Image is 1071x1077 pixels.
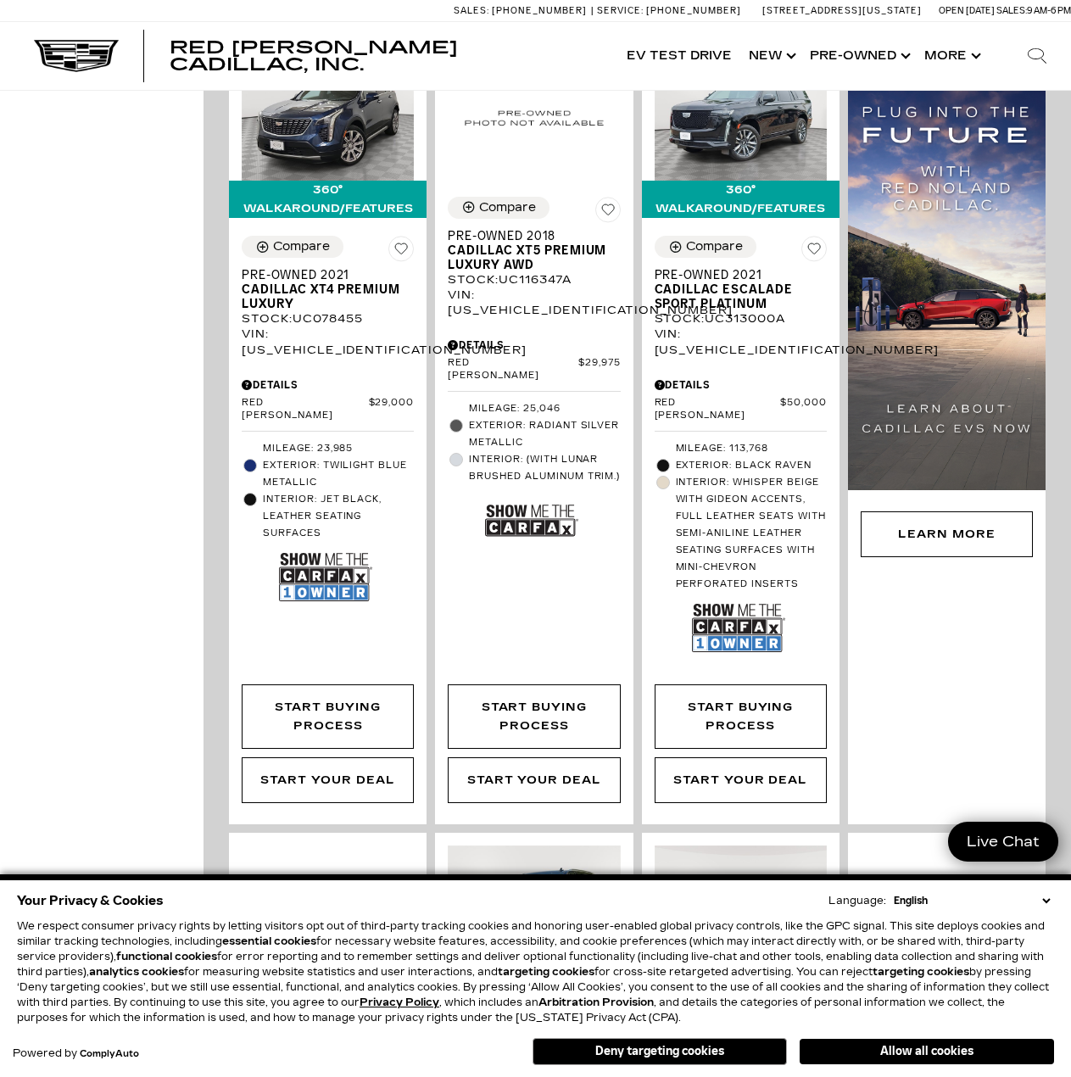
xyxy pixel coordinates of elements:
[242,684,414,749] div: Start Buying Process
[448,229,607,243] span: Pre-Owned 2018
[467,771,601,790] div: Start Your Deal
[655,236,756,258] button: Compare Vehicle
[655,326,827,357] div: VIN: [US_VEHICLE_IDENTIFICATION_NUMBER]
[673,771,807,790] div: Start Your Deal
[242,845,414,979] img: 2022 Cadillac Escalade ESV Sport
[533,1038,787,1065] button: Deny targeting cookies
[655,440,827,457] li: Mileage: 113,768
[655,282,814,311] span: Cadillac Escalade Sport Platinum
[448,338,620,353] div: Pricing Details - Pre-Owned 2018 Cadillac XT5 Premium Luxury AWD
[222,935,316,947] strong: essential cookies
[492,5,587,16] span: [PHONE_NUMBER]
[388,236,414,268] button: Save Vehicle
[13,1048,139,1059] div: Powered by
[448,243,607,272] span: Cadillac XT5 Premium Luxury AWD
[461,698,606,735] div: Start Buying Process
[448,51,620,184] img: 2018 Cadillac XT5 Premium Luxury AWD
[242,326,414,357] div: VIN: [US_VEHICLE_IDENTIFICATION_NUMBER]
[17,918,1054,1025] p: We respect consumer privacy rights by letting visitors opt out of third-party tracking cookies an...
[676,474,827,593] span: Interior: Whisper Beige with Gideon accents, Full leather seats with semi-aniline leather seating...
[655,757,827,803] div: Start Your Deal
[828,896,886,906] div: Language:
[80,1049,139,1059] a: ComplyAuto
[686,239,743,254] div: Compare
[448,287,620,318] div: VIN: [US_VEHICLE_IDENTIFICATION_NUMBER]
[1027,5,1071,16] span: 9 AM-6 PM
[89,966,184,978] strong: analytics cookies
[861,845,1033,979] img: 2023 Cadillac Escalade Sport
[676,457,827,474] span: Exterior: Black Raven
[996,5,1027,16] span: Sales:
[454,6,591,15] a: Sales: [PHONE_NUMBER]
[801,22,916,90] a: Pre-Owned
[655,268,814,282] span: Pre-Owned 2021
[242,397,369,422] span: Red [PERSON_NAME]
[17,889,164,912] span: Your Privacy & Cookies
[242,268,414,311] a: Pre-Owned 2021Cadillac XT4 Premium Luxury
[655,845,827,974] img: 2022 Cadillac Escalade ESV Sport
[116,951,217,963] strong: functional cookies
[448,757,620,803] div: Start Your Deal
[916,22,986,90] button: More
[595,197,621,229] button: Save Vehicle
[229,181,427,218] div: 360° WalkAround/Features
[655,684,827,749] div: Start Buying Process
[597,5,644,16] span: Service:
[939,5,995,16] span: Open [DATE]
[801,236,827,268] button: Save Vehicle
[242,268,401,282] span: Pre-Owned 2021
[591,6,745,15] a: Service: [PHONE_NUMBER]
[448,400,620,417] li: Mileage: 25,046
[448,357,620,382] a: Red [PERSON_NAME] $29,975
[800,1039,1054,1064] button: Allow all cookies
[273,239,330,254] div: Compare
[958,832,1048,851] span: Live Chat
[618,22,740,90] a: EV Test Drive
[538,996,654,1008] strong: Arbitration Provision
[170,39,601,73] a: Red [PERSON_NAME] Cadillac, Inc.
[242,311,414,326] div: Stock : UC078455
[263,491,414,542] span: Interior: Jet Black, Leather seating surfaces
[655,397,827,422] a: Red [PERSON_NAME] $50,000
[279,546,372,608] img: Show Me the CARFAX 1-Owner Badge
[479,200,536,215] div: Compare
[762,5,922,16] a: [STREET_ADDRESS][US_STATE]
[668,698,813,735] div: Start Buying Process
[655,311,827,326] div: Stock : UC313000A
[448,845,620,974] img: 2022 Cadillac Escalade Premium Luxury
[242,377,414,393] div: Pricing Details - Pre-Owned 2021 Cadillac XT4 Premium Luxury
[780,397,827,422] span: $50,000
[898,525,996,544] div: Learn More
[948,822,1058,862] a: Live Chat
[454,5,489,16] span: Sales:
[655,268,827,311] a: Pre-Owned 2021Cadillac Escalade Sport Platinum
[263,457,414,491] span: Exterior: Twilight Blue Metallic
[861,511,1033,557] div: Learn More
[242,440,414,457] li: Mileage: 23,985
[448,229,620,272] a: Pre-Owned 2018Cadillac XT5 Premium Luxury AWD
[873,966,969,978] strong: targeting cookies
[242,757,414,803] div: Start Your Deal
[34,40,119,72] img: Cadillac Dark Logo with Cadillac White Text
[655,51,827,180] img: 2021 Cadillac Escalade Sport Platinum
[655,397,781,422] span: Red [PERSON_NAME]
[242,282,401,311] span: Cadillac XT4 Premium Luxury
[1003,22,1071,90] div: Search
[448,272,620,287] div: Stock : UC116347A
[469,451,620,485] span: Interior: (With Lunar Brushed aluminum trim.)
[242,51,414,180] img: 2021 Cadillac XT4 Premium Luxury
[498,966,594,978] strong: targeting cookies
[369,397,415,422] span: $29,000
[448,357,578,382] span: Red [PERSON_NAME]
[655,377,827,393] div: Pricing Details - Pre-Owned 2021 Cadillac Escalade Sport Platinum
[360,996,439,1008] u: Privacy Policy
[448,684,620,749] div: Start Buying Process
[260,771,394,790] div: Start Your Deal
[692,597,785,659] img: Show Me the CARFAX 1-Owner Badge
[740,22,801,90] a: New
[642,181,840,218] div: 360° WalkAround/Features
[469,417,620,451] span: Exterior: RADIANT SILVER METALLIC
[242,236,343,258] button: Compare Vehicle
[646,5,741,16] span: [PHONE_NUMBER]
